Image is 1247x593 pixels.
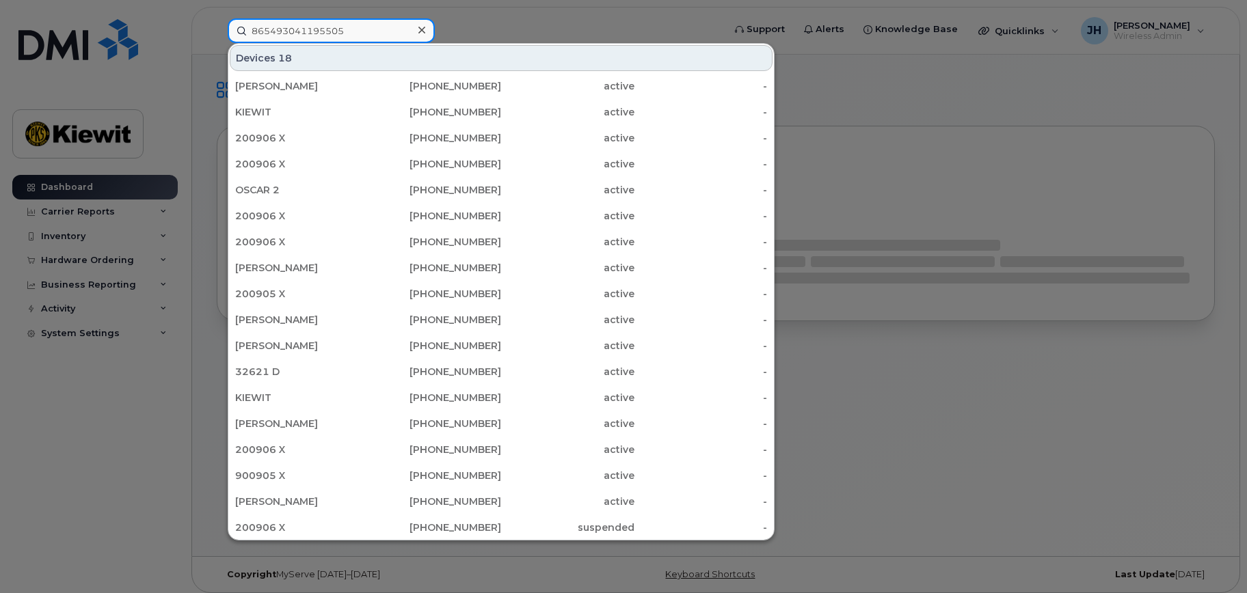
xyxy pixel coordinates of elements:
[368,443,502,456] div: [PHONE_NUMBER]
[501,521,634,534] div: suspended
[501,313,634,327] div: active
[235,521,368,534] div: 200906 X
[230,411,773,436] a: [PERSON_NAME][PHONE_NUMBER]active-
[235,469,368,482] div: 900905 X
[368,105,502,119] div: [PHONE_NUMBER]
[368,365,502,378] div: [PHONE_NUMBER]
[634,469,768,482] div: -
[235,391,368,404] div: KIEWIT
[235,287,368,301] div: 200905 X
[368,469,502,482] div: [PHONE_NUMBER]
[634,235,768,249] div: -
[230,463,773,488] a: 900905 X[PHONE_NUMBER]active-
[634,261,768,275] div: -
[230,126,773,150] a: 200906 X[PHONE_NUMBER]active-
[501,209,634,223] div: active
[368,131,502,145] div: [PHONE_NUMBER]
[634,313,768,327] div: -
[634,417,768,430] div: -
[368,339,502,353] div: [PHONE_NUMBER]
[230,152,773,176] a: 200906 X[PHONE_NUMBER]active-
[235,105,368,119] div: KIEWIT
[235,313,368,327] div: [PERSON_NAME]
[368,495,502,508] div: [PHONE_NUMBER]
[501,495,634,508] div: active
[235,365,368,378] div: 32621 D
[235,131,368,145] div: 200906 X
[634,339,768,353] div: -
[501,261,634,275] div: active
[230,256,773,280] a: [PERSON_NAME][PHONE_NUMBER]active-
[634,209,768,223] div: -
[501,365,634,378] div: active
[1188,534,1237,583] iframe: Messenger Launcher
[501,105,634,119] div: active
[235,183,368,197] div: OSCAR 2
[368,287,502,301] div: [PHONE_NUMBER]
[230,333,773,358] a: [PERSON_NAME][PHONE_NUMBER]active-
[501,391,634,404] div: active
[230,74,773,98] a: [PERSON_NAME][PHONE_NUMBER]active-
[235,443,368,456] div: 200906 X
[235,261,368,275] div: [PERSON_NAME]
[501,235,634,249] div: active
[368,261,502,275] div: [PHONE_NUMBER]
[501,469,634,482] div: active
[230,281,773,306] a: 200905 X[PHONE_NUMBER]active-
[368,313,502,327] div: [PHONE_NUMBER]
[230,307,773,332] a: [PERSON_NAME][PHONE_NUMBER]active-
[230,437,773,462] a: 200906 X[PHONE_NUMBER]active-
[368,521,502,534] div: [PHONE_NUMBER]
[501,339,634,353] div: active
[230,204,773,228] a: 200906 X[PHONE_NUMBER]active-
[501,417,634,430] div: active
[368,79,502,93] div: [PHONE_NUMBER]
[235,79,368,93] div: [PERSON_NAME]
[501,183,634,197] div: active
[230,230,773,254] a: 200906 X[PHONE_NUMBER]active-
[634,365,768,378] div: -
[501,79,634,93] div: active
[230,385,773,410] a: KIEWIT[PHONE_NUMBER]active-
[634,521,768,534] div: -
[368,235,502,249] div: [PHONE_NUMBER]
[235,339,368,353] div: [PERSON_NAME]
[634,105,768,119] div: -
[230,359,773,384] a: 32621 D[PHONE_NUMBER]active-
[501,157,634,171] div: active
[368,391,502,404] div: [PHONE_NUMBER]
[634,495,768,508] div: -
[634,131,768,145] div: -
[634,79,768,93] div: -
[634,157,768,171] div: -
[368,157,502,171] div: [PHONE_NUMBER]
[368,183,502,197] div: [PHONE_NUMBER]
[634,443,768,456] div: -
[230,100,773,124] a: KIEWIT[PHONE_NUMBER]active-
[368,209,502,223] div: [PHONE_NUMBER]
[230,515,773,540] a: 200906 X[PHONE_NUMBER]suspended-
[235,417,368,430] div: [PERSON_NAME]
[501,287,634,301] div: active
[235,209,368,223] div: 200906 X
[230,178,773,202] a: OSCAR 2[PHONE_NUMBER]active-
[235,157,368,171] div: 200906 X
[634,287,768,301] div: -
[634,183,768,197] div: -
[368,417,502,430] div: [PHONE_NUMBER]
[501,131,634,145] div: active
[230,489,773,514] a: [PERSON_NAME][PHONE_NUMBER]active-
[278,51,292,65] span: 18
[235,235,368,249] div: 200906 X
[235,495,368,508] div: [PERSON_NAME]
[634,391,768,404] div: -
[501,443,634,456] div: active
[230,45,773,71] div: Devices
